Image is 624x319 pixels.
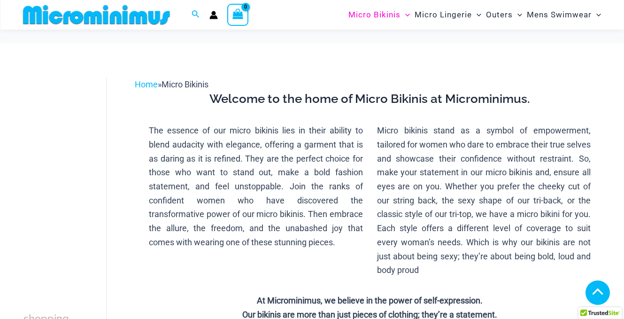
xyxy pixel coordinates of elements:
a: Micro LingerieMenu ToggleMenu Toggle [412,3,484,27]
span: » [135,79,208,89]
span: Mens Swimwear [527,3,592,27]
span: Menu Toggle [472,3,481,27]
a: Search icon link [192,9,200,21]
a: Mens SwimwearMenu ToggleMenu Toggle [524,3,603,27]
strong: At Microminimus, we believe in the power of self-expression. [257,296,483,305]
a: Micro BikinisMenu ToggleMenu Toggle [346,3,412,27]
iframe: TrustedSite Certified [23,97,108,285]
span: Micro Bikinis [162,79,208,89]
span: Outers [486,3,513,27]
h3: Welcome to the home of Micro Bikinis at Microminimus. [142,91,598,107]
span: Menu Toggle [592,3,601,27]
span: Micro Bikinis [348,3,401,27]
a: Home [135,79,158,89]
a: View Shopping Cart, empty [227,4,249,25]
a: OutersMenu ToggleMenu Toggle [484,3,524,27]
p: The essence of our micro bikinis lies in their ability to blend audacity with elegance, offering ... [149,124,362,249]
span: Menu Toggle [401,3,410,27]
nav: Site Navigation [345,1,605,28]
span: Menu Toggle [513,3,522,27]
a: Account icon link [209,11,218,19]
img: MM SHOP LOGO FLAT [19,4,174,25]
span: Micro Lingerie [415,3,472,27]
p: Micro bikinis stand as a symbol of empowerment, tailored for women who dare to embrace their true... [377,124,591,277]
